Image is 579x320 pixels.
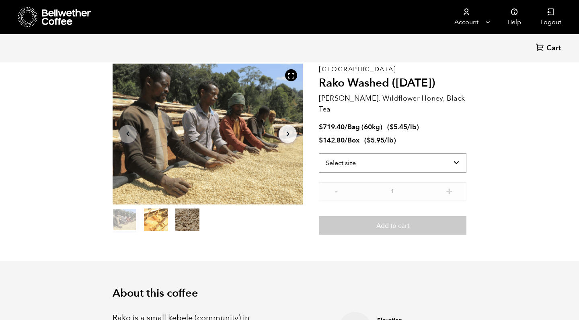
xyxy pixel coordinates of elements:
span: $ [319,122,323,132]
span: Cart [546,43,561,53]
bdi: 5.45 [390,122,407,132]
h2: About this coffee [113,287,466,300]
span: /lb [384,136,394,145]
span: $ [319,136,323,145]
span: / [345,136,347,145]
bdi: 5.95 [367,136,384,145]
bdi: 719.40 [319,122,345,132]
span: /lb [407,122,417,132]
span: ( ) [387,122,419,132]
p: [PERSON_NAME], Wildflower Honey, Black Tea [319,93,466,115]
button: - [331,186,341,194]
span: Box [347,136,359,145]
a: Cart [536,43,563,54]
bdi: 142.80 [319,136,345,145]
span: / [345,122,347,132]
button: Add to cart [319,216,466,235]
span: ( ) [364,136,396,145]
span: Bag (60kg) [347,122,382,132]
span: $ [390,122,394,132]
span: $ [367,136,371,145]
button: + [444,186,454,194]
h2: Rako Washed ([DATE]) [319,76,466,90]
